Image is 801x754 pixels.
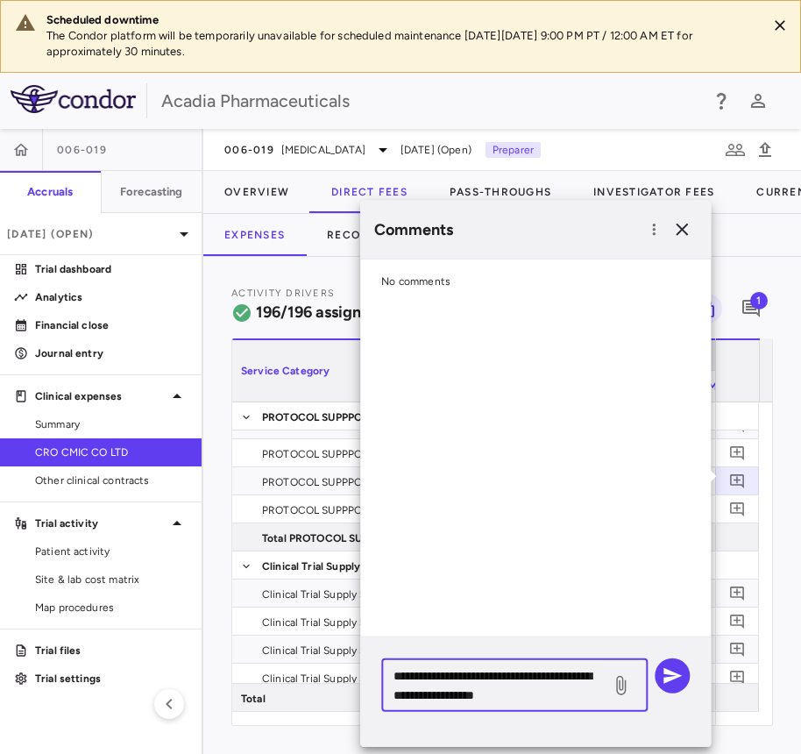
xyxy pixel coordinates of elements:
[161,88,699,114] div: Acadia Pharmaceuticals
[262,496,397,524] span: PROTOCOL SUPPPORT SERVICES
[46,12,753,28] div: Scheduled downtime
[57,143,107,157] span: 006-019
[35,643,188,658] p: Trial files
[486,142,541,158] p: Preparer
[262,440,397,468] span: PROTOCOL SUPPPORT SERVICES
[262,637,397,665] span: Clinical Trial Supply Services
[572,171,735,213] button: Investigator Fees
[726,469,749,493] button: Add comment
[306,214,492,256] button: Recon & Adjustments
[11,85,136,113] img: logo-full-SnFGN8VE.png
[736,294,766,324] button: Add comment
[35,345,188,361] p: Journal entry
[35,544,188,559] span: Patient activity
[310,171,429,213] button: Direct Fees
[262,468,397,496] span: PROTOCOL SUPPPORT SERVICES
[35,289,188,305] p: Analytics
[262,524,397,552] span: Total PROTOCOL SUPPPORT SERVICES
[729,585,746,601] svg: Add comment
[729,641,746,658] svg: Add comment
[729,613,746,630] svg: Add comment
[224,143,274,157] span: 006-019
[35,416,188,432] span: Summary
[262,403,381,431] span: PROTOCOL SUPPPORT SERVICES
[726,441,749,465] button: Add comment
[35,572,188,587] span: Site & lab cost matrix
[767,12,793,39] button: Close
[374,217,641,241] h6: Comments
[750,292,768,309] span: 1
[120,184,183,200] h6: Forecasting
[203,214,306,256] button: Expenses
[203,171,310,213] button: Overview
[262,608,397,637] span: Clinical Trial Supply Services
[35,445,188,460] span: CRO CMIC CO LTD
[256,301,379,324] h6: 196/196 assigned
[241,685,266,713] span: Total
[729,501,746,517] svg: Add comment
[281,142,365,158] span: [MEDICAL_DATA]
[726,497,749,521] button: Add comment
[35,473,188,488] span: Other clinical contracts
[726,665,749,689] button: Add comment
[729,473,746,489] svg: Add comment
[35,671,188,686] p: Trial settings
[262,552,381,580] span: Clinical Trial Supply Services
[726,581,749,605] button: Add comment
[35,261,188,277] p: Trial dashboard
[741,298,762,319] svg: Add comment
[262,580,397,608] span: Clinical Trial Supply Services
[726,637,749,661] button: Add comment
[429,171,572,213] button: Pass-Throughs
[726,609,749,633] button: Add comment
[729,669,746,686] svg: Add comment
[400,142,471,158] span: [DATE] (Open)
[35,388,167,404] p: Clinical expenses
[231,288,335,299] span: Activity Drivers
[262,665,397,693] span: Clinical Trial Supply Services
[241,365,330,377] span: Service Category
[35,600,188,615] span: Map procedures
[381,275,450,288] span: No comments
[46,28,753,60] p: The Condor platform will be temporarily unavailable for scheduled maintenance [DATE][DATE] 9:00 P...
[729,416,746,433] svg: Add comment
[729,445,746,461] svg: Add comment
[35,516,167,531] p: Trial activity
[7,226,174,242] p: [DATE] (Open)
[726,413,749,437] button: Add comment
[35,317,188,333] p: Financial close
[27,184,73,200] h6: Accruals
